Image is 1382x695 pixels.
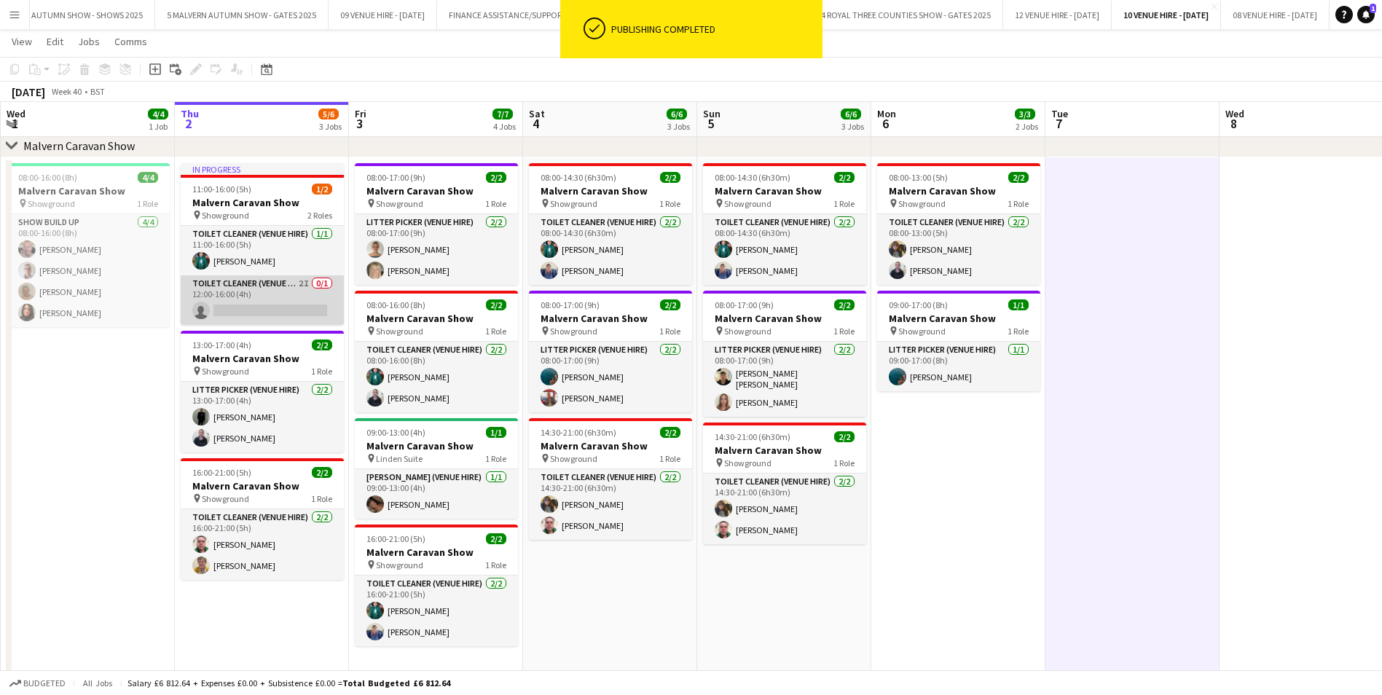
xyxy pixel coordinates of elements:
[7,214,170,327] app-card-role: Show Build Up4/408:00-16:00 (8h)[PERSON_NAME][PERSON_NAME][PERSON_NAME][PERSON_NAME]
[877,291,1040,391] app-job-card: 09:00-17:00 (8h)1/1Malvern Caravan Show Showground1 RoleLitter Picker (Venue Hire)1/109:00-17:00 ...
[611,23,817,36] div: Publishing completed
[703,444,866,457] h3: Malvern Caravan Show
[311,366,332,377] span: 1 Role
[833,198,855,209] span: 1 Role
[437,1,579,29] button: FINANCE ASSISTANCE/SUPPORT
[529,107,545,120] span: Sat
[178,115,199,132] span: 2
[90,86,105,97] div: BST
[529,291,692,412] div: 08:00-17:00 (9h)2/2Malvern Caravan Show Showground1 RoleLitter Picker (Venue Hire)2/208:00-17:00 ...
[1049,115,1068,132] span: 7
[486,533,506,544] span: 2/2
[529,163,692,285] app-job-card: 08:00-14:30 (6h30m)2/2Malvern Caravan Show Showground1 RoleToilet Cleaner (Venue Hire)2/208:00-14...
[47,35,63,48] span: Edit
[7,163,170,327] app-job-card: 08:00-16:00 (8h)4/4Malvern Caravan Show Showground1 RoleShow Build Up4/408:00-16:00 (8h)[PERSON_N...
[550,198,597,209] span: Showground
[1051,107,1068,120] span: Tue
[181,196,344,209] h3: Malvern Caravan Show
[7,107,25,120] span: Wed
[703,291,866,417] app-job-card: 08:00-17:00 (9h)2/2Malvern Caravan Show Showground1 RoleLitter Picker (Venue Hire)2/208:00-17:00 ...
[1015,109,1035,119] span: 3/3
[724,458,772,468] span: Showground
[485,198,506,209] span: 1 Role
[355,163,518,285] app-job-card: 08:00-17:00 (9h)2/2Malvern Caravan Show Showground1 RoleLitter Picker (Venue Hire)2/208:00-17:00 ...
[12,35,32,48] span: View
[366,533,425,544] span: 16:00-21:00 (5h)
[492,109,513,119] span: 7/7
[181,163,344,175] div: In progress
[137,198,158,209] span: 1 Role
[202,210,249,221] span: Showground
[355,107,366,120] span: Fri
[353,115,366,132] span: 3
[701,115,721,132] span: 5
[28,198,75,209] span: Showground
[541,427,616,438] span: 14:30-21:00 (6h30m)
[312,184,332,195] span: 1/2
[155,1,329,29] button: 5 MALVERN AUTUMN SHOW - GATES 2025
[1357,6,1375,23] a: 1
[355,546,518,559] h3: Malvern Caravan Show
[319,121,342,132] div: 3 Jobs
[1008,326,1029,337] span: 1 Role
[703,312,866,325] h3: Malvern Caravan Show
[1223,115,1244,132] span: 8
[181,163,344,325] div: In progress11:00-16:00 (5h)1/2Malvern Caravan Show Showground2 RolesToilet Cleaner (Venue Hire)1/...
[841,109,861,119] span: 6/6
[1003,1,1112,29] button: 12 VENUE HIRE - [DATE]
[834,299,855,310] span: 2/2
[527,115,545,132] span: 4
[550,326,597,337] span: Showground
[366,427,425,438] span: 09:00-13:00 (4h)
[1008,172,1029,183] span: 2/2
[660,427,680,438] span: 2/2
[834,172,855,183] span: 2/2
[342,678,450,688] span: Total Budgeted £6 812.64
[355,214,518,285] app-card-role: Litter Picker (Venue Hire)2/208:00-17:00 (9h)[PERSON_NAME][PERSON_NAME]
[355,291,518,412] div: 08:00-16:00 (8h)2/2Malvern Caravan Show Showground1 RoleToilet Cleaner (Venue Hire)2/208:00-16:00...
[18,172,77,183] span: 08:00-16:00 (8h)
[312,339,332,350] span: 2/2
[23,678,66,688] span: Budgeted
[809,1,1003,29] button: 4 ROYAL THREE COUNTIES SHOW - GATES 2025
[1016,121,1038,132] div: 2 Jobs
[486,172,506,183] span: 2/2
[41,32,69,51] a: Edit
[48,86,85,97] span: Week 40
[1112,1,1221,29] button: 10 VENUE HIRE - [DATE]
[715,431,790,442] span: 14:30-21:00 (6h30m)
[529,469,692,540] app-card-role: Toilet Cleaner (Venue Hire)2/214:30-21:00 (6h30m)[PERSON_NAME][PERSON_NAME]
[724,326,772,337] span: Showground
[529,312,692,325] h3: Malvern Caravan Show
[6,32,38,51] a: View
[877,107,896,120] span: Mon
[181,458,344,580] app-job-card: 16:00-21:00 (5h)2/2Malvern Caravan Show Showground1 RoleToilet Cleaner (Venue Hire)2/216:00-21:00...
[841,121,864,132] div: 3 Jobs
[703,163,866,285] div: 08:00-14:30 (6h30m)2/2Malvern Caravan Show Showground1 RoleToilet Cleaner (Venue Hire)2/208:00-14...
[541,172,616,183] span: 08:00-14:30 (6h30m)
[703,107,721,120] span: Sun
[355,418,518,519] app-job-card: 09:00-13:00 (4h)1/1Malvern Caravan Show Linden Suite1 Role[PERSON_NAME] (Venue Hire)1/109:00-13:0...
[541,299,600,310] span: 08:00-17:00 (9h)
[715,299,774,310] span: 08:00-17:00 (9h)
[355,576,518,646] app-card-role: Toilet Cleaner (Venue Hire)2/216:00-21:00 (5h)[PERSON_NAME][PERSON_NAME]
[311,493,332,504] span: 1 Role
[703,214,866,285] app-card-role: Toilet Cleaner (Venue Hire)2/208:00-14:30 (6h30m)[PERSON_NAME][PERSON_NAME]
[877,342,1040,391] app-card-role: Litter Picker (Venue Hire)1/109:00-17:00 (8h)[PERSON_NAME]
[355,439,518,452] h3: Malvern Caravan Show
[667,121,690,132] div: 3 Jobs
[355,342,518,412] app-card-role: Toilet Cleaner (Venue Hire)2/208:00-16:00 (8h)[PERSON_NAME][PERSON_NAME]
[529,214,692,285] app-card-role: Toilet Cleaner (Venue Hire)2/208:00-14:30 (6h30m)[PERSON_NAME][PERSON_NAME]
[181,382,344,452] app-card-role: Litter Picker (Venue Hire)2/213:00-17:00 (4h)[PERSON_NAME][PERSON_NAME]
[127,678,450,688] div: Salary £6 812.64 + Expenses £0.00 + Subsistence £0.00 =
[318,109,339,119] span: 5/6
[181,275,344,325] app-card-role: Toilet Cleaner (Venue Hire)2I0/112:00-16:00 (4h)
[366,299,425,310] span: 08:00-16:00 (8h)
[529,184,692,197] h3: Malvern Caravan Show
[138,172,158,183] span: 4/4
[355,525,518,646] app-job-card: 16:00-21:00 (5h)2/2Malvern Caravan Show Showground1 RoleToilet Cleaner (Venue Hire)2/216:00-21:00...
[877,163,1040,285] app-job-card: 08:00-13:00 (5h)2/2Malvern Caravan Show Showground1 RoleToilet Cleaner (Venue Hire)2/208:00-13:00...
